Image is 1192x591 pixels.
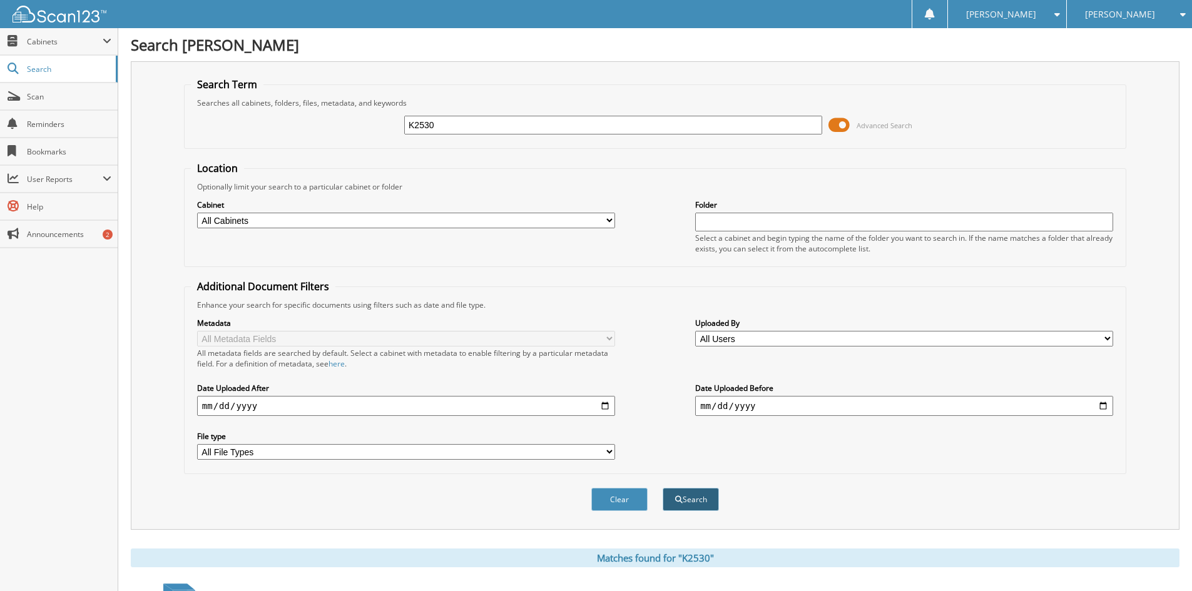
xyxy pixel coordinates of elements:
iframe: Chat Widget [1129,531,1192,591]
div: Searches all cabinets, folders, files, metadata, and keywords [191,98,1119,108]
span: Advanced Search [857,121,912,130]
legend: Search Term [191,78,263,91]
button: Clear [591,488,648,511]
label: Date Uploaded Before [695,383,1113,393]
div: All metadata fields are searched by default. Select a cabinet with metadata to enable filtering b... [197,348,615,369]
label: File type [197,431,615,442]
legend: Location [191,161,244,175]
div: Optionally limit your search to a particular cabinet or folder [191,181,1119,192]
span: [PERSON_NAME] [966,11,1036,18]
div: 2 [103,230,113,240]
input: start [197,396,615,416]
span: User Reports [27,174,103,184]
span: Cabinets [27,36,103,47]
input: end [695,396,1113,416]
span: Help [27,201,111,212]
label: Metadata [197,318,615,328]
label: Folder [695,200,1113,210]
button: Search [663,488,719,511]
label: Uploaded By [695,318,1113,328]
label: Cabinet [197,200,615,210]
span: Reminders [27,119,111,129]
a: here [329,358,345,369]
h1: Search [PERSON_NAME] [131,34,1179,55]
img: scan123-logo-white.svg [13,6,106,23]
span: Scan [27,91,111,102]
span: Bookmarks [27,146,111,157]
div: Enhance your search for specific documents using filters such as date and file type. [191,300,1119,310]
span: Announcements [27,229,111,240]
legend: Additional Document Filters [191,280,335,293]
span: Search [27,64,110,74]
div: Select a cabinet and begin typing the name of the folder you want to search in. If the name match... [695,233,1113,254]
div: Matches found for "K2530" [131,548,1179,567]
span: [PERSON_NAME] [1085,11,1155,18]
label: Date Uploaded After [197,383,615,393]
